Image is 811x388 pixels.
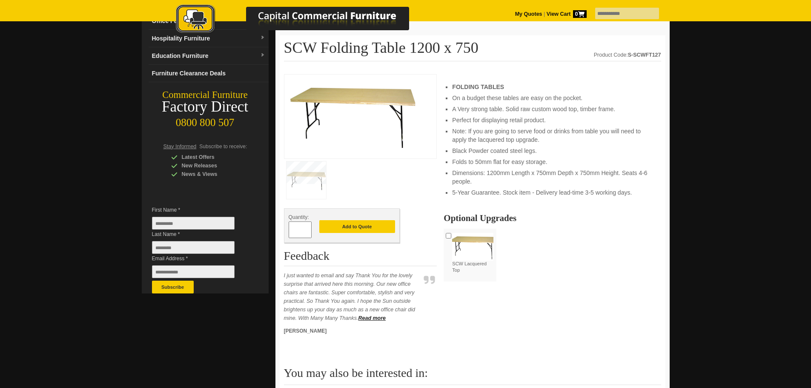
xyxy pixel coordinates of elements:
[573,10,587,18] span: 0
[452,169,652,186] li: Dimensions: 1200mm Length x 750mm Depth x 750mm Height. Seats 4-6 people.
[452,233,493,274] label: SCW Lacquered Top
[452,116,652,124] li: Perfect for displaying retail product.
[319,220,395,233] button: Add to Quote
[452,158,652,166] li: Folds to 50mm flat for easy storage.
[594,51,661,59] div: Product Code:
[171,153,252,161] div: Latest Offers
[515,11,542,17] a: My Quotes
[444,214,661,222] h2: Optional Upgrades
[199,144,247,149] span: Subscribe to receive:
[152,230,247,239] span: Last Name *
[284,327,420,335] p: [PERSON_NAME]
[260,53,265,58] img: dropdown
[452,147,652,155] li: Black Powder coated steel legs.
[452,83,504,90] strong: FOLDING TABLES
[152,206,247,214] span: First Name *
[452,94,652,102] li: On a budget these tables are easy on the pocket.
[152,4,450,38] a: Capital Commercial Furniture Logo
[152,217,235,230] input: First Name *
[289,214,309,220] span: Quantity:
[152,4,450,35] img: Capital Commercial Furniture Logo
[152,241,235,254] input: Last Name *
[142,112,269,129] div: 0800 800 507
[142,101,269,113] div: Factory Direct
[284,250,437,266] h2: Feedback
[284,271,420,322] p: I just wanted to email and say Thank You for the lovely surprise that arrived here this morning. ...
[628,52,661,58] strong: S-SCWFT127
[142,89,269,101] div: Commercial Furniture
[152,254,247,263] span: Email Address *
[452,233,493,261] img: SCW Lacquered Top
[152,265,235,278] input: Email Address *
[284,40,661,61] h1: SCW Folding Table 1200 x 750
[152,281,194,293] button: Subscribe
[149,65,269,82] a: Furniture Clearance Deals
[358,315,386,321] a: Read more
[284,367,661,385] h2: You may also be interested in:
[452,105,652,113] li: A Very strong table. Solid raw custom wood top, timber frame.
[545,11,586,17] a: View Cart0
[452,188,652,197] li: 5-Year Guarantee. Stock item - Delivery lead-time 3-5 working days.
[171,170,252,178] div: News & Views
[163,144,197,149] span: Stay Informed
[149,30,269,47] a: Hospitality Furnituredropdown
[149,47,269,65] a: Education Furnituredropdown
[171,161,252,170] div: New Releases
[547,11,587,17] strong: View Cart
[452,127,652,144] li: Note: If you are going to serve food or drinks from table you will need to apply the lacquered to...
[289,79,416,152] img: SCW Folding Table 1200 x 750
